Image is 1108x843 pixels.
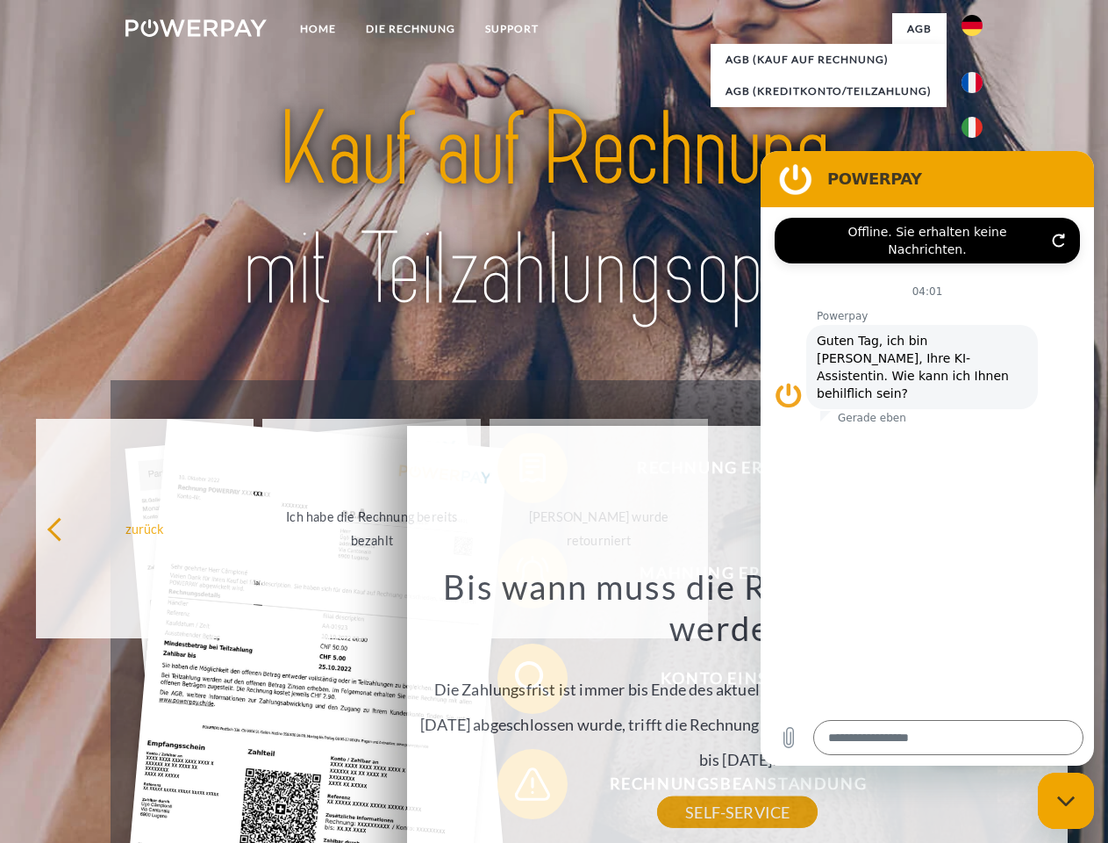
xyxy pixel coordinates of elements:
img: logo-powerpay-white.svg [125,19,267,37]
img: title-powerpay_de.svg [168,84,940,336]
div: zurück [46,516,244,540]
h3: Bis wann muss die Rechnung bezahlt werden? [418,566,1058,650]
a: AGB (Kauf auf Rechnung) [711,44,947,76]
a: Home [285,13,351,45]
img: it [961,117,983,138]
img: fr [961,72,983,93]
a: SELF-SERVICE [657,796,818,828]
div: Die Zahlungsfrist ist immer bis Ende des aktuellen Monats. Wenn die Bestellung z.B. am [DATE] abg... [418,566,1058,812]
div: Ich habe die Rechnung bereits bezahlt [273,505,470,552]
img: de [961,15,983,36]
iframe: Messaging-Fenster [761,151,1094,766]
a: SUPPORT [470,13,554,45]
a: agb [892,13,947,45]
a: DIE RECHNUNG [351,13,470,45]
a: AGB (Kreditkonto/Teilzahlung) [711,76,947,107]
iframe: Schaltfläche zum Öffnen des Messaging-Fensters; Konversation läuft [1038,773,1094,829]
